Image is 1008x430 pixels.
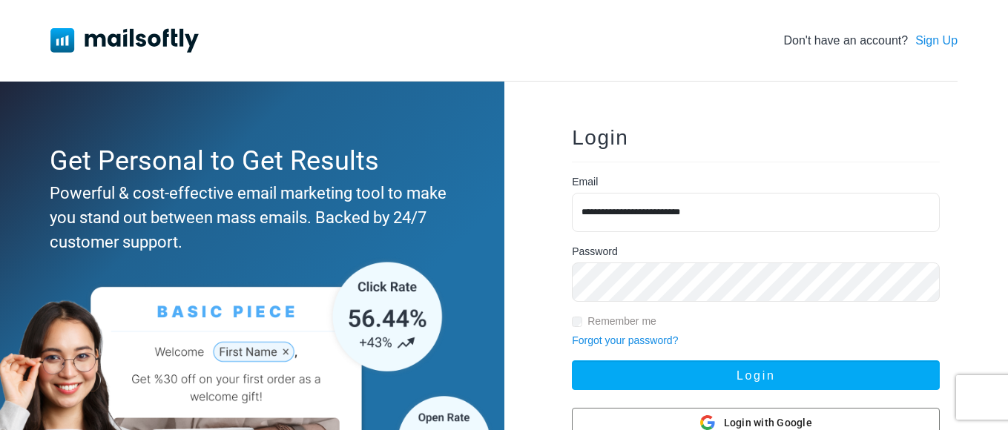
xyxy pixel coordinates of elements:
[784,32,958,50] div: Don't have an account?
[572,126,628,149] span: Login
[572,244,617,259] label: Password
[915,32,958,50] a: Sign Up
[50,141,447,181] div: Get Personal to Get Results
[572,174,598,190] label: Email
[572,334,678,346] a: Forgot your password?
[50,181,447,254] div: Powerful & cost-effective email marketing tool to make you stand out between mass emails. Backed ...
[50,28,199,52] img: Mailsoftly
[572,360,940,390] button: Login
[587,314,656,329] label: Remember me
